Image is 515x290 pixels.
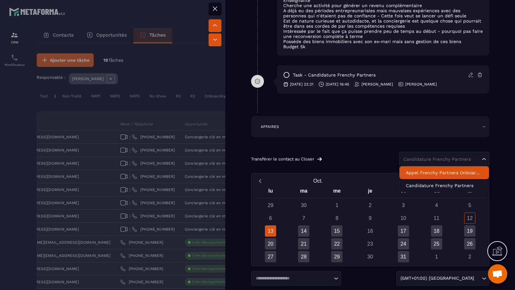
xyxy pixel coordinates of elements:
[431,251,442,262] div: 1
[464,251,475,262] div: 2
[370,175,474,186] button: Open years overlay
[251,157,314,162] p: Transférer le contact au Closer
[298,225,309,237] div: 14
[464,238,475,249] div: 26
[261,124,279,129] p: AFFAIRES
[406,169,482,176] p: Appel Frenchy Partners Onboarding
[396,271,489,286] div: Search for option
[298,251,309,262] div: 28
[475,275,480,282] input: Search for option
[298,213,309,224] div: 7
[265,200,276,211] div: 29
[398,238,409,249] div: 24
[431,225,442,237] div: 18
[254,200,486,262] div: Calendar days
[464,200,475,211] div: 5
[331,251,342,262] div: 29
[283,8,483,18] p: A déjà eu des périodes entrepreunariales mais mauvaises expériences avec des personnes qui n'étai...
[398,200,409,211] div: 3
[331,213,342,224] div: 8
[431,238,442,249] div: 25
[298,200,309,211] div: 30
[402,156,480,162] input: Search for option
[398,213,409,224] div: 10
[364,213,376,224] div: 9
[361,82,393,87] p: [PERSON_NAME]
[331,200,342,211] div: 1
[387,186,420,198] div: ve
[265,213,276,224] div: 6
[251,271,341,286] div: Search for option
[283,18,483,29] p: Est de nature curieuse et autodidacte, et la conciergerie est quelque chose qui pourrait être dan...
[364,238,376,249] div: 23
[331,225,342,237] div: 15
[399,275,475,282] span: (GMT+01:00) [GEOGRAPHIC_DATA]
[265,225,276,237] div: 13
[265,251,276,262] div: 27
[320,186,353,198] div: me
[431,213,442,224] div: 11
[254,177,266,185] button: Previous month
[398,225,409,237] div: 17
[406,182,482,189] p: Candidature Frenchy Partners
[265,238,276,249] div: 20
[287,186,320,198] div: ma
[364,251,376,262] div: 30
[331,238,342,249] div: 22
[488,264,507,284] div: Ouvrir le chat
[364,225,376,237] div: 16
[364,200,376,211] div: 2
[254,186,287,198] div: lu
[293,72,376,78] p: task - Candidature Frenchy Partners
[431,200,442,211] div: 4
[326,82,349,87] p: [DATE] 16:45
[405,82,437,87] p: [PERSON_NAME]
[464,225,475,237] div: 19
[283,39,483,44] p: Possède des biens immobiliers avec son ex-mari mais sans gestion de ces biens
[464,213,475,224] div: 12
[353,186,387,198] div: je
[266,175,370,186] button: Open months overlay
[399,152,489,167] div: Search for option
[283,29,483,39] p: Intéressée par le fait que ça puisse prendre peu de temps au début - pourquoi pas faire une recon...
[290,82,314,87] p: [DATE] 22:21
[254,275,332,282] input: Search for option
[283,44,483,49] p: Budget 5k
[254,186,486,262] div: Calendar wrapper
[398,251,409,262] div: 31
[298,238,309,249] div: 21
[283,3,483,8] p: Cherche une activité pour générer un revenu complémentaire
